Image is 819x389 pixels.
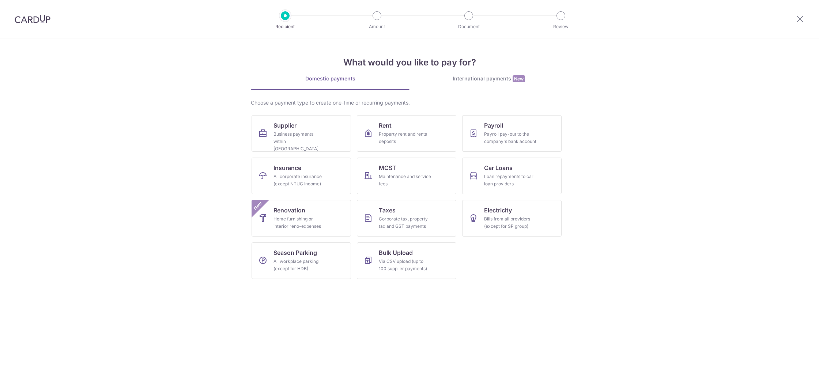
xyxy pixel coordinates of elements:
[273,131,326,152] div: Business payments within [GEOGRAPHIC_DATA]
[273,258,326,272] div: All workplace parking (except for HDB)
[350,23,404,30] p: Amount
[258,23,312,30] p: Recipient
[462,158,562,194] a: Car LoansLoan repayments to car loan providers
[273,173,326,188] div: All corporate insurance (except NTUC Income)
[251,56,568,69] h4: What would you like to pay for?
[252,242,351,279] a: Season ParkingAll workplace parking (except for HDB)
[252,200,264,212] span: New
[357,200,456,237] a: TaxesCorporate tax, property tax and GST payments
[409,75,568,83] div: International payments
[273,163,301,172] span: Insurance
[484,173,537,188] div: Loan repayments to car loan providers
[273,206,305,215] span: Renovation
[357,242,456,279] a: Bulk UploadVia CSV upload (up to 100 supplier payments)
[273,121,297,130] span: Supplier
[379,163,396,172] span: MCST
[484,131,537,145] div: Payroll pay-out to the company's bank account
[513,75,525,82] span: New
[252,200,351,237] a: RenovationHome furnishing or interior reno-expensesNew
[484,215,537,230] div: Bills from all providers (except for SP group)
[484,163,513,172] span: Car Loans
[379,248,413,257] span: Bulk Upload
[462,115,562,152] a: PayrollPayroll pay-out to the company's bank account
[484,121,503,130] span: Payroll
[379,206,396,215] span: Taxes
[379,121,392,130] span: Rent
[15,15,50,23] img: CardUp
[462,200,562,237] a: ElectricityBills from all providers (except for SP group)
[252,115,351,152] a: SupplierBusiness payments within [GEOGRAPHIC_DATA]
[379,215,431,230] div: Corporate tax, property tax and GST payments
[252,158,351,194] a: InsuranceAll corporate insurance (except NTUC Income)
[379,131,431,145] div: Property rent and rental deposits
[251,99,568,106] div: Choose a payment type to create one-time or recurring payments.
[273,215,326,230] div: Home furnishing or interior reno-expenses
[357,158,456,194] a: MCSTMaintenance and service fees
[357,115,456,152] a: RentProperty rent and rental deposits
[273,248,317,257] span: Season Parking
[379,173,431,188] div: Maintenance and service fees
[379,258,431,272] div: Via CSV upload (up to 100 supplier payments)
[251,75,409,82] div: Domestic payments
[534,23,588,30] p: Review
[484,206,512,215] span: Electricity
[442,23,496,30] p: Document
